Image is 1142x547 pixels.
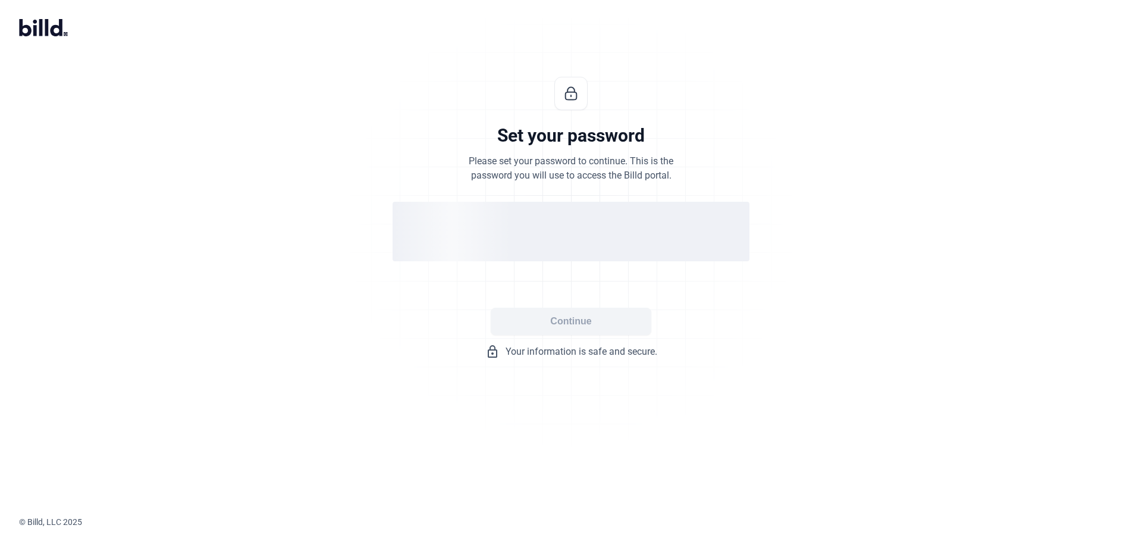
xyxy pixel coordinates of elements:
div: Your information is safe and secure. [393,345,749,359]
mat-icon: lock_outline [485,345,500,359]
div: loading [393,202,749,261]
button: Continue [491,308,651,335]
div: Set your password [497,124,645,147]
div: Please set your password to continue. This is the password you will use to access the Billd portal. [469,154,673,183]
div: © Billd, LLC 2025 [19,516,1142,528]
